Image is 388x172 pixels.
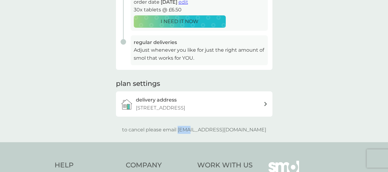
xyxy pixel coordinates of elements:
p: to cancel please email [EMAIL_ADDRESS][DOMAIN_NAME] [122,126,266,134]
h4: Help [55,161,120,170]
h3: regular deliveries [134,38,265,46]
p: I NEED IT NOW [161,18,198,26]
h2: plan settings [116,79,160,89]
a: delivery address[STREET_ADDRESS] [116,91,272,116]
h4: Work With Us [197,161,253,170]
p: Adjust whenever you like for just the right amount of smol that works for YOU. [134,46,265,62]
button: I NEED IT NOW [134,15,226,28]
p: 30x tablets @ £6.50 [134,6,265,14]
h3: delivery address [136,96,177,104]
h4: Company [126,161,191,170]
p: [STREET_ADDRESS] [136,104,185,112]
